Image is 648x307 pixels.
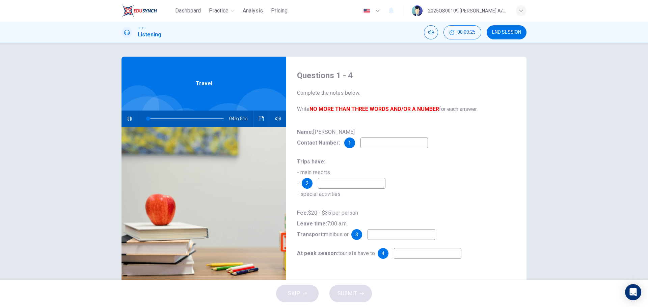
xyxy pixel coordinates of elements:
[348,141,351,145] span: 1
[492,30,521,35] span: END SESSION
[172,5,204,17] button: Dashboard
[206,5,237,17] button: Practice
[138,31,161,39] h1: Listening
[268,5,290,17] button: Pricing
[382,251,384,256] span: 4
[240,5,266,17] button: Analysis
[243,7,263,15] span: Analysis
[428,7,508,15] div: 2025OS00109 [PERSON_NAME] A/P SWATHESAM
[297,129,355,146] span: [PERSON_NAME]
[625,284,641,300] div: Open Intercom Messenger
[362,8,371,13] img: en
[297,70,516,81] h4: Questions 1 - 4
[297,210,308,216] b: Fee:
[355,232,358,237] span: 3
[271,7,288,15] span: Pricing
[306,181,308,186] span: 2
[297,250,338,256] b: At peak season:
[412,5,423,16] img: Profile picture
[297,140,340,146] b: Contact Number:
[443,25,481,39] div: Hide
[457,30,476,35] span: 00:00:25
[297,250,375,256] span: tourists have to
[309,106,439,112] b: NO MORE THAN THREE WORDS AND/OR A NUMBER
[424,25,438,39] div: Mute
[297,231,324,238] b: Transport:
[487,25,526,39] button: END SESSION
[297,129,313,135] b: Name:
[229,111,253,127] span: 04m 51s
[297,210,358,238] span: $20 - $35 per person 7:00 a.m. minibus or
[443,25,481,39] button: 00:00:25
[297,220,327,227] b: Leave time:
[196,80,212,88] span: Travel
[122,127,286,291] img: Travel
[122,4,157,18] img: EduSynch logo
[297,191,341,197] span: - special activities
[122,4,172,18] a: EduSynch logo
[256,111,267,127] button: Click to see the audio transcription
[297,89,516,113] span: Complete the notes below. Write for each answer.
[209,7,228,15] span: Practice
[138,26,145,31] span: IELTS
[297,158,325,165] b: Trips have:
[297,158,330,186] span: - main resorts -
[175,7,201,15] span: Dashboard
